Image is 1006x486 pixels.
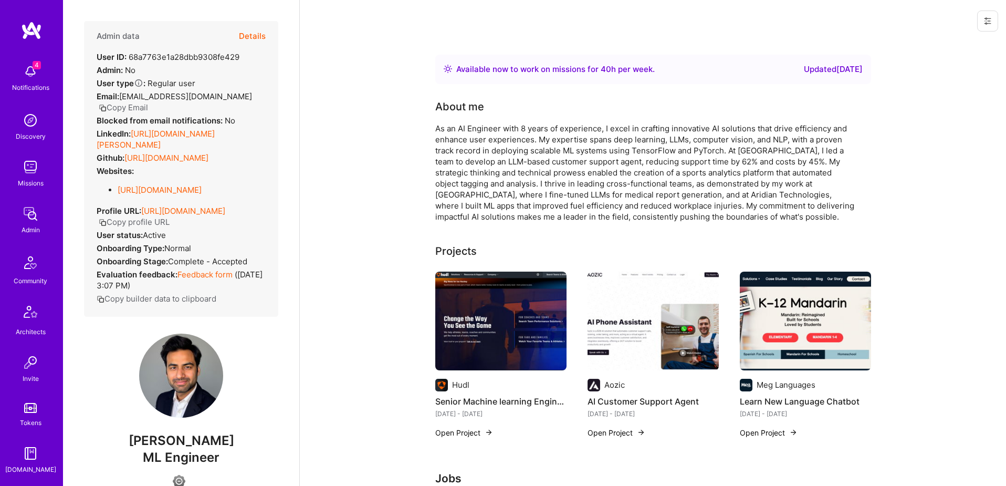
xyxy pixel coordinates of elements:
[435,99,484,115] div: About me
[485,428,493,437] img: arrow-right
[143,230,166,240] span: Active
[119,91,252,101] span: [EMAIL_ADDRESS][DOMAIN_NAME]
[14,275,47,286] div: Community
[134,78,143,88] i: Help
[740,395,871,408] h4: Learn New Language Chatbot
[97,166,134,176] strong: Websites:
[239,21,266,51] button: Details
[21,21,42,40] img: logo
[97,129,215,150] a: [URL][DOMAIN_NAME][PERSON_NAME]
[588,395,719,408] h4: AI Customer Support Agent
[740,379,752,391] img: Company logo
[97,293,216,304] button: Copy builder data to clipboard
[435,427,493,438] button: Open Project
[97,129,131,139] strong: LinkedIn:
[435,272,567,370] img: Senior Machine learning Engineer
[588,408,719,419] div: [DATE] - [DATE]
[588,379,600,391] img: Company logo
[20,443,41,464] img: guide book
[168,256,247,266] span: Complete - Accepted
[22,224,40,235] div: Admin
[20,110,41,131] img: discovery
[97,269,266,291] div: ( [DATE] 3:07 PM )
[97,243,164,253] strong: Onboarding Type:
[24,403,37,413] img: tokens
[18,250,43,275] img: Community
[435,243,477,259] div: Projects
[97,206,141,216] strong: Profile URL:
[20,203,41,224] img: admin teamwork
[97,256,168,266] strong: Onboarding Stage:
[97,115,235,126] div: No
[99,104,107,112] i: icon Copy
[435,395,567,408] h4: Senior Machine learning Engineer
[804,63,863,76] div: Updated [DATE]
[789,428,798,437] img: arrow-right
[141,206,225,216] a: [URL][DOMAIN_NAME]
[97,78,145,88] strong: User type :
[12,82,49,93] div: Notifications
[588,427,645,438] button: Open Project
[435,472,871,485] h3: Jobs
[97,32,140,41] h4: Admin data
[177,270,233,280] a: Feedback form
[97,65,123,75] strong: Admin:
[740,408,871,419] div: [DATE] - [DATE]
[97,295,104,303] i: icon Copy
[139,334,223,418] img: User Avatar
[20,61,41,82] img: bell
[757,379,815,390] div: Meg Languages
[18,301,43,326] img: Architects
[435,123,855,222] div: As an AI Engineer with 8 years of experience, I excel in crafting innovative AI solutions that dr...
[97,153,124,163] strong: Github:
[637,428,645,437] img: arrow-right
[99,219,107,226] i: icon Copy
[604,379,625,390] div: Aozic
[16,131,46,142] div: Discovery
[97,51,239,63] div: 68a7763e1a28dbb9308fe429
[452,379,469,390] div: Hudl
[23,373,39,384] div: Invite
[99,102,148,113] button: Copy Email
[444,65,452,73] img: Availability
[16,326,46,337] div: Architects
[5,464,56,475] div: [DOMAIN_NAME]
[740,272,871,370] img: Learn New Language Chatbot
[601,64,611,74] span: 40
[97,78,195,89] div: Regular user
[164,243,191,253] span: normal
[97,116,225,126] strong: Blocked from email notifications:
[97,65,135,76] div: No
[20,417,41,428] div: Tokens
[20,157,41,178] img: teamwork
[124,153,208,163] a: [URL][DOMAIN_NAME]
[740,427,798,438] button: Open Project
[588,272,719,370] img: AI Customer Support Agent
[99,216,170,228] button: Copy profile URL
[18,178,44,189] div: Missions
[97,270,177,280] strong: Evaluation feedback:
[33,61,41,69] span: 4
[97,91,119,101] strong: Email:
[20,352,41,373] img: Invite
[97,230,143,240] strong: User status:
[435,408,567,419] div: [DATE] - [DATE]
[97,52,127,62] strong: User ID:
[118,185,202,195] a: [URL][DOMAIN_NAME]
[456,63,655,76] div: Available now to work on missions for h per week .
[143,450,219,465] span: ML Engineer
[435,379,448,391] img: Company logo
[84,433,278,449] span: [PERSON_NAME]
